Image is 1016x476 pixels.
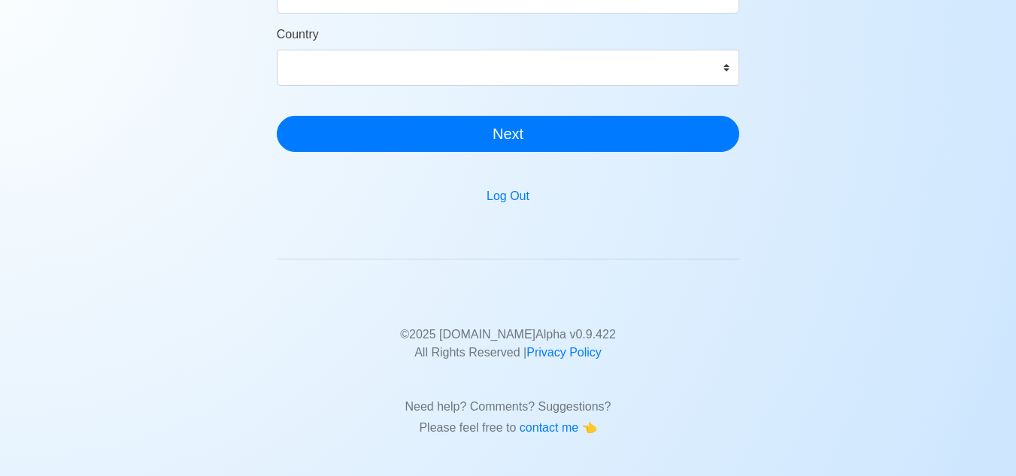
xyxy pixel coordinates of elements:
p: Please feel free to [288,419,729,437]
a: Privacy Policy [526,346,602,359]
button: Next [277,116,740,152]
p: Need help? Comments? Suggestions? [288,380,729,416]
span: contact me [520,421,582,434]
p: © 2025 [DOMAIN_NAME] Alpha v 0.9.422 All Rights Reserved | [288,308,729,362]
span: point [582,421,597,434]
label: Country [277,26,319,44]
button: Log Out [477,182,539,211]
